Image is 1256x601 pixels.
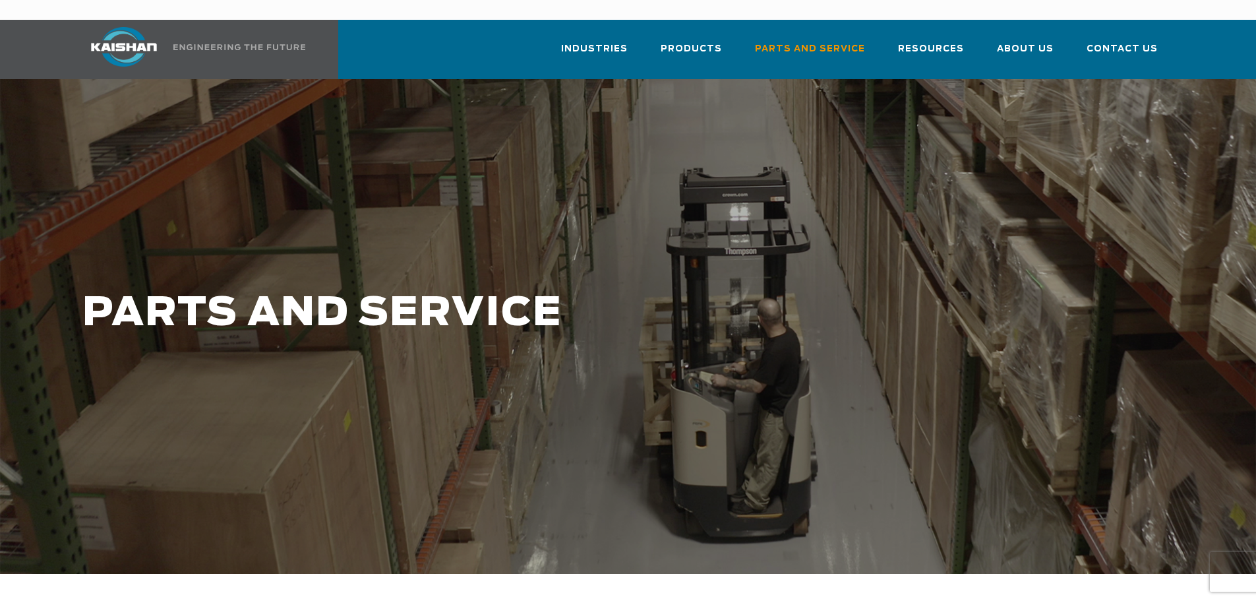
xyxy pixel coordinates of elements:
a: About Us [997,32,1054,77]
img: kaishan logo [75,27,173,67]
img: Engineering the future [173,44,305,50]
span: Industries [561,42,628,57]
a: Resources [898,32,964,77]
span: Resources [898,42,964,57]
span: About Us [997,42,1054,57]
a: Products [661,32,722,77]
a: Kaishan USA [75,20,308,79]
a: Parts and Service [755,32,865,77]
span: Contact Us [1087,42,1158,57]
span: Products [661,42,722,57]
a: Contact Us [1087,32,1158,77]
span: Parts and Service [755,42,865,57]
a: Industries [561,32,628,77]
h1: PARTS AND SERVICE [82,292,990,336]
